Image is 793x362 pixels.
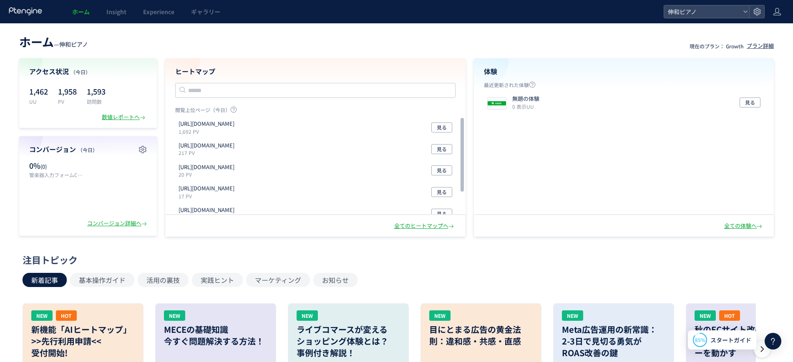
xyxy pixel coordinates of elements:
[72,7,90,16] span: ホーム
[488,97,506,109] img: b6ab8c48b3a9c97eb8c65731af6b62821754552952658.png
[179,171,238,178] p: 20 PV
[179,206,234,214] p: http://shinwa-piano.jp/lp
[665,5,740,18] span: 伸和ピアノ
[431,165,452,175] button: 見る
[179,149,238,156] p: 217 PV
[431,187,452,197] button: 見る
[56,310,77,321] div: HOT
[106,7,126,16] span: Insight
[164,324,267,347] h3: MECEの基礎知識 今すぐ問題解決する方法！
[297,310,318,321] div: NEW
[695,336,705,343] span: 85%
[179,185,234,192] p: https://shinwa-piano.jp/lp/lp-confirm
[562,310,583,321] div: NEW
[512,95,539,103] p: 無題の体験
[437,144,447,154] span: 見る
[29,98,48,105] p: UU
[313,273,357,287] button: お知らせ
[437,209,447,219] span: 見る
[484,67,764,76] h4: 体験
[437,165,447,175] span: 見る
[179,128,238,135] p: 1,692 PV
[31,310,53,321] div: NEW
[23,253,766,266] div: 注目トピック
[740,97,760,107] button: 見る
[19,33,88,50] div: —
[23,273,67,287] button: 新着記事
[512,103,534,110] i: 0 表示UU
[143,7,174,16] span: Experience
[431,144,452,154] button: 見る
[29,160,84,171] p: 0%
[87,85,106,98] p: 1,593
[29,85,48,98] p: 1,462
[29,67,147,76] h4: アクセス状況
[429,310,451,321] div: NEW
[246,273,310,287] button: マーケティング
[719,310,740,321] div: HOT
[394,222,456,230] div: 全てのヒートマップへ
[58,85,77,98] p: 1,958
[175,67,456,76] h4: ヒートマップ
[297,324,400,359] h3: ライブコマースが変える ショッピング体験とは？ 事例付き解説！
[87,220,149,227] div: コンバージョン詳細へ
[138,273,189,287] button: 活用の裏技
[19,33,54,50] span: ホーム
[102,113,147,121] div: 数値レポートへ
[429,324,533,347] h3: 目にとまる広告の黄金法則：違和感・共感・直感
[191,7,220,16] span: ギャラリー
[179,163,234,171] p: https://shinwa-piano.jp/lp/lp-thanks
[175,106,456,117] p: 閲覧上位ページ（今日）
[70,273,134,287] button: 基本操作ガイド
[431,122,452,132] button: 見る
[59,40,88,48] span: 伸和ピアノ
[562,324,665,359] h3: Meta広告運用の新常識： 2-3日で見切る勇気が ROAS改善の鍵
[164,310,185,321] div: NEW
[58,98,77,105] p: PV
[437,122,447,132] span: 見る
[179,120,234,128] p: https://shinwa-piano.jp/lp
[724,222,764,230] div: 全ての体験へ
[695,310,716,321] div: NEW
[437,187,447,197] span: 見る
[29,171,84,178] p: 管楽器入力フォームCVボタン
[179,214,238,221] p: 8 PV
[40,162,47,170] span: (0)
[745,97,755,107] span: 見る
[690,42,743,50] p: 現在のプラン： Growth
[192,273,243,287] button: 実践ヒント
[179,142,234,150] p: https://shinwa-piano.jp/lp2
[87,98,106,105] p: 訪問数
[31,324,135,359] h3: 新機能「AIヒートマップ」 >>先行利用申請<< 受付開始!
[431,209,452,219] button: 見る
[747,42,774,50] div: プラン詳細
[179,192,238,200] p: 17 PV
[29,145,147,154] h4: コンバージョン
[78,146,98,153] span: （今日）
[484,81,764,92] p: 最近更新された体験
[710,336,751,345] span: スタートガイド
[70,68,91,75] span: （今日）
